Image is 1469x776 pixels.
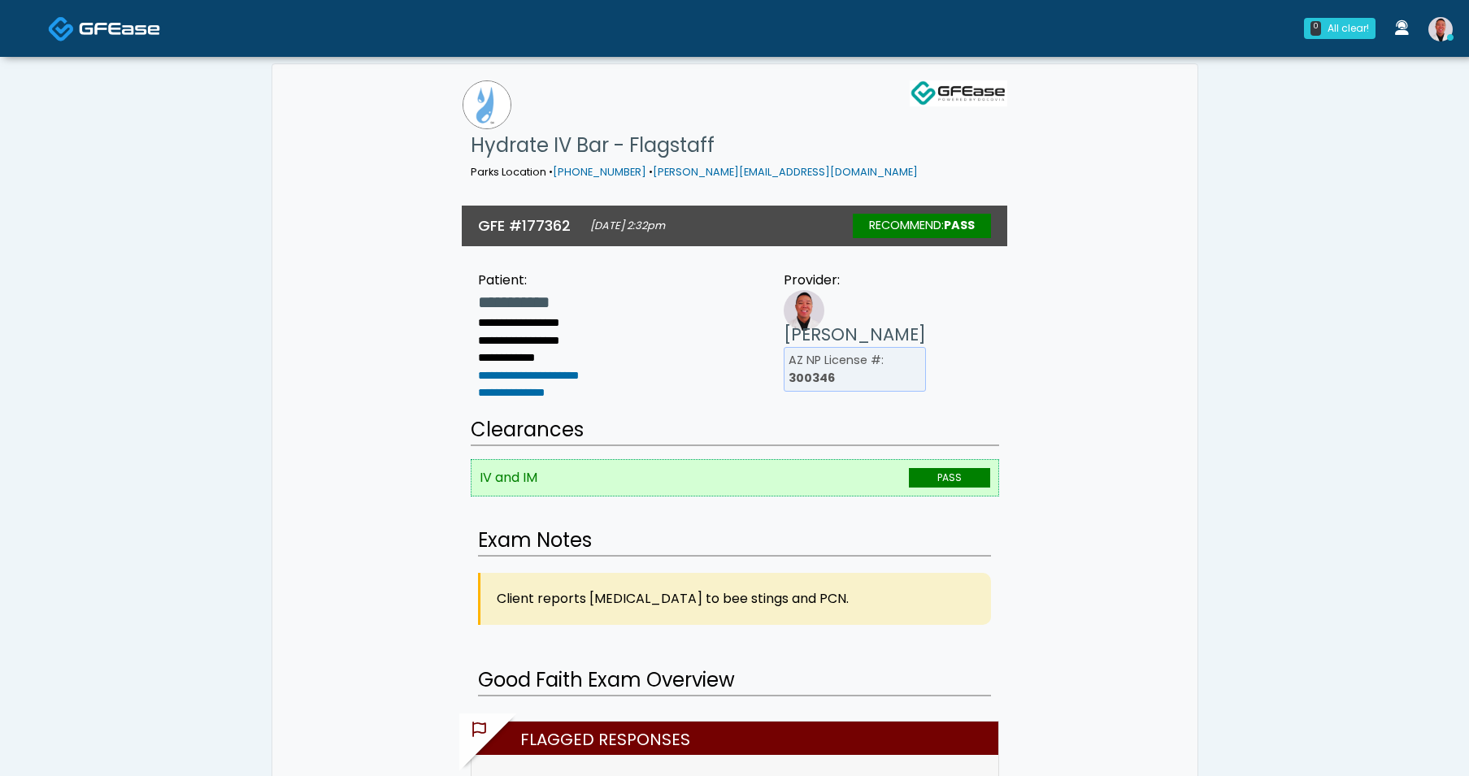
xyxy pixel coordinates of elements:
div: RECOMMEND: [853,214,991,238]
li: AZ NP License #: [784,347,926,392]
h2: Good Faith Exam Overview [478,665,991,696]
div: All clear! [1328,21,1369,36]
img: Hydrate IV Bar - Flagstaff [463,80,511,129]
span: PASS [909,468,990,488]
h1: Hydrate IV Bar - Flagstaff [471,129,918,162]
a: [PERSON_NAME][EMAIL_ADDRESS][DOMAIN_NAME] [653,165,918,179]
span: • [649,165,653,179]
li: IV and IM [471,459,999,496]
img: Docovia [48,15,75,42]
img: Docovia [79,20,160,37]
img: GFEase Logo [910,80,1007,106]
small: [DATE] 2:32pm [590,219,665,232]
h3: [PERSON_NAME] [784,323,926,347]
strong: Pass [944,217,975,233]
a: 0 All clear! [1294,11,1385,46]
a: Docovia [48,2,160,54]
div: Provider: [784,271,926,290]
small: Parks Location [471,165,918,179]
img: Provider image [784,290,824,331]
b: 300346 [789,370,835,386]
h2: Exam Notes [478,526,991,557]
div: Client reports [MEDICAL_DATA] to bee stings and PCN. [478,573,991,625]
a: [PHONE_NUMBER] [553,165,646,179]
img: Gerald Dungo [1428,17,1453,41]
h2: Clearances [471,415,999,446]
div: Patient: [478,271,579,290]
h3: GFE #177362 [478,215,571,236]
h2: Flagged Responses [480,722,998,755]
div: 0 [1310,21,1321,36]
span: • [549,165,553,179]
